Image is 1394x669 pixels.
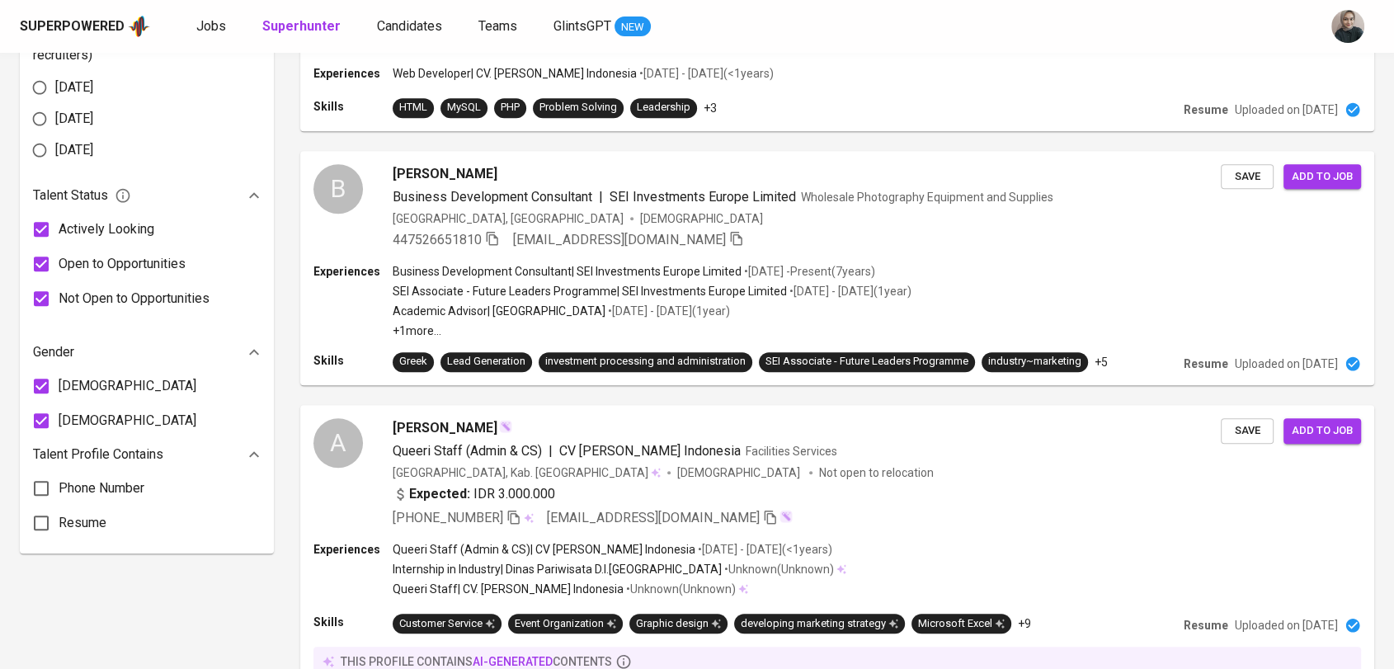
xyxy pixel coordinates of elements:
[409,484,470,504] b: Expected:
[313,418,363,468] div: A
[196,18,226,34] span: Jobs
[515,616,616,632] div: Event Organization
[1095,354,1108,370] p: +5
[741,616,898,632] div: developing marketing strategy
[499,420,512,433] img: magic_wand.svg
[605,303,730,319] p: • [DATE] - [DATE] ( 1 year )
[59,478,144,498] span: Phone Number
[615,19,651,35] span: NEW
[513,232,726,247] span: [EMAIL_ADDRESS][DOMAIN_NAME]
[33,445,163,464] p: Talent Profile Contains
[447,354,525,370] div: Lead Generation
[1331,10,1364,43] img: rani.kulsum@glints.com
[393,232,482,247] span: 447526651810
[1018,615,1031,632] p: +9
[624,581,736,597] p: • Unknown ( Unknown )
[1184,101,1228,118] p: Resume
[779,510,793,523] img: magic_wand.svg
[313,98,393,115] p: Skills
[1229,422,1265,441] span: Save
[33,186,131,205] span: Talent Status
[478,16,520,37] a: Teams
[59,219,154,239] span: Actively Looking
[393,443,542,459] span: Queeri Staff (Admin & CS)
[393,263,742,280] p: Business Development Consultant | SEI Investments Europe Limited
[33,438,261,471] div: Talent Profile Contains
[393,303,605,319] p: Academic Advisor | [GEOGRAPHIC_DATA]
[478,18,517,34] span: Teams
[59,289,210,309] span: Not Open to Opportunities
[637,100,690,115] div: Leadership
[742,263,875,280] p: • [DATE] - Present ( 7 years )
[377,16,445,37] a: Candidates
[33,179,261,212] div: Talent Status
[765,354,968,370] div: SEI Associate - Future Leaders Programme
[988,354,1081,370] div: industry~marketing
[787,283,911,299] p: • [DATE] - [DATE] ( 1 year )
[377,18,442,34] span: Candidates
[547,510,760,525] span: [EMAIL_ADDRESS][DOMAIN_NAME]
[695,541,832,558] p: • [DATE] - [DATE] ( <1 years )
[746,445,837,458] span: Facilities Services
[640,210,765,227] span: [DEMOGRAPHIC_DATA]
[1235,101,1338,118] p: Uploaded on [DATE]
[262,16,344,37] a: Superhunter
[313,263,393,280] p: Experiences
[599,187,603,207] span: |
[704,100,717,116] p: +3
[1283,418,1361,444] button: Add to job
[1221,418,1274,444] button: Save
[473,655,553,668] span: AI-generated
[393,484,555,504] div: IDR 3.000.000
[55,109,93,129] span: [DATE]
[393,210,624,227] div: [GEOGRAPHIC_DATA], [GEOGRAPHIC_DATA]
[610,189,796,205] span: SEI Investments Europe Limited
[393,164,497,184] span: [PERSON_NAME]
[636,616,721,632] div: Graphic design
[393,189,592,205] span: Business Development Consultant
[447,100,481,115] div: MySQL
[545,354,746,370] div: investment processing and administration
[393,561,722,577] p: Internship in Industry | Dinas Pariwisata D.I.[GEOGRAPHIC_DATA]
[393,65,637,82] p: Web Developer | CV. [PERSON_NAME] Indonesia
[393,418,497,438] span: [PERSON_NAME]
[1283,164,1361,190] button: Add to job
[1235,356,1338,372] p: Uploaded on [DATE]
[196,16,229,37] a: Jobs
[501,100,520,115] div: PHP
[1229,167,1265,186] span: Save
[393,323,911,339] p: +1 more ...
[1184,356,1228,372] p: Resume
[549,441,553,461] span: |
[722,561,834,577] p: • Unknown ( Unknown )
[393,283,787,299] p: SEI Associate - Future Leaders Programme | SEI Investments Europe Limited
[393,464,661,481] div: [GEOGRAPHIC_DATA], Kab. [GEOGRAPHIC_DATA]
[1292,167,1353,186] span: Add to job
[300,151,1374,385] a: B[PERSON_NAME]Business Development Consultant|SEI Investments Europe LimitedWholesale Photography...
[313,614,393,630] p: Skills
[20,14,150,39] a: Superpoweredapp logo
[55,140,93,160] span: [DATE]
[1184,617,1228,634] p: Resume
[553,18,611,34] span: GlintsGPT
[59,411,196,431] span: [DEMOGRAPHIC_DATA]
[313,352,393,369] p: Skills
[819,464,934,481] p: Not open to relocation
[399,616,495,632] div: Customer Service
[20,17,125,36] div: Superpowered
[801,191,1053,204] span: Wholesale Photography Equipment and Supplies
[393,541,695,558] p: Queeri Staff (Admin & CS) | CV [PERSON_NAME] Indonesia
[559,443,741,459] span: CV [PERSON_NAME] Indonesia
[55,78,93,97] span: [DATE]
[313,164,363,214] div: B
[1235,617,1338,634] p: Uploaded on [DATE]
[1292,422,1353,441] span: Add to job
[33,336,261,369] div: Gender
[918,616,1005,632] div: Microsoft Excel
[33,342,74,362] p: Gender
[399,354,427,370] div: Greek
[553,16,651,37] a: GlintsGPT NEW
[59,376,196,396] span: [DEMOGRAPHIC_DATA]
[128,14,150,39] img: app logo
[262,18,341,34] b: Superhunter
